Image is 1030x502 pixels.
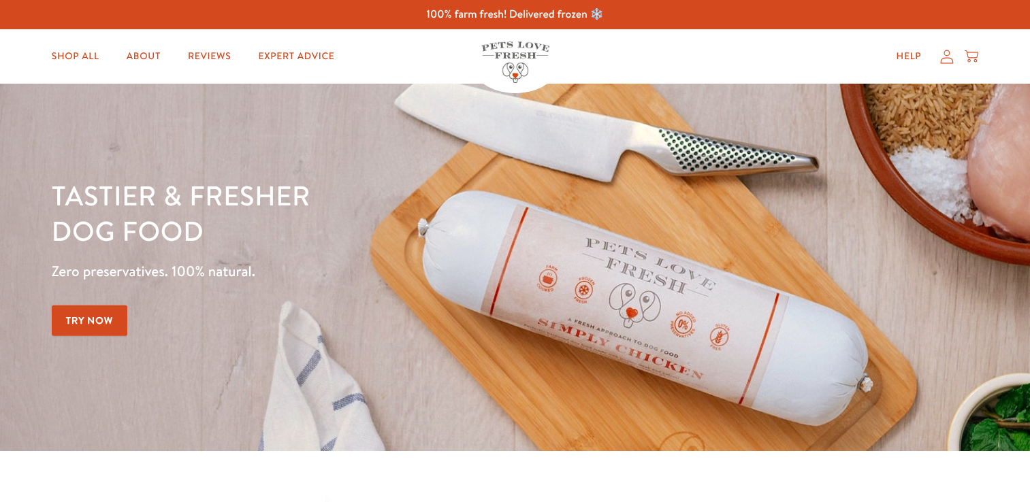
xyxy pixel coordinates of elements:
a: Reviews [177,43,242,70]
a: Expert Advice [247,43,345,70]
h1: Tastier & fresher dog food [52,178,670,248]
img: Pets Love Fresh [481,41,549,83]
a: About [116,43,172,70]
p: Zero preservatives. 100% natural. [52,259,670,284]
a: Try Now [52,305,128,336]
a: Shop All [41,43,110,70]
a: Help [886,43,933,70]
